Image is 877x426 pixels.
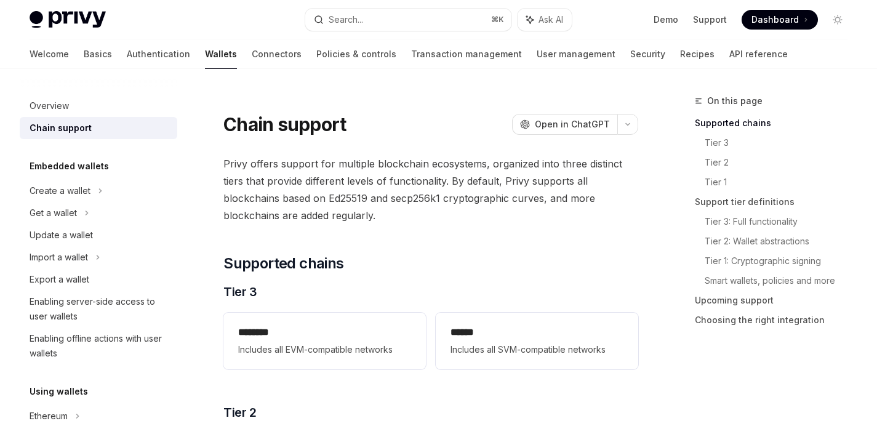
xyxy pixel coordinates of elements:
a: Enabling offline actions with user wallets [20,328,177,364]
a: Overview [20,95,177,117]
a: Tier 2: Wallet abstractions [705,231,857,251]
a: Transaction management [411,39,522,69]
div: Enabling server-side access to user wallets [30,294,170,324]
span: Tier 2 [223,404,256,421]
button: Search...⌘K [305,9,511,31]
span: Supported chains [223,254,343,273]
img: light logo [30,11,106,28]
a: Welcome [30,39,69,69]
a: Choosing the right integration [695,310,857,330]
a: Authentication [127,39,190,69]
span: Includes all SVM-compatible networks [451,342,623,357]
a: Tier 1 [705,172,857,192]
a: User management [537,39,615,69]
span: Privy offers support for multiple blockchain ecosystems, organized into three distinct tiers that... [223,155,638,224]
button: Toggle dark mode [828,10,847,30]
div: Get a wallet [30,206,77,220]
a: Supported chains [695,113,857,133]
a: Demo [654,14,678,26]
div: Chain support [30,121,92,135]
h5: Embedded wallets [30,159,109,174]
a: Basics [84,39,112,69]
div: Import a wallet [30,250,88,265]
a: Wallets [205,39,237,69]
a: **** *Includes all SVM-compatible networks [436,313,638,369]
h5: Using wallets [30,384,88,399]
a: Support [693,14,727,26]
a: Chain support [20,117,177,139]
div: Overview [30,98,69,113]
div: Export a wallet [30,272,89,287]
a: Tier 3: Full functionality [705,212,857,231]
a: Tier 1: Cryptographic signing [705,251,857,271]
a: Update a wallet [20,224,177,246]
a: Tier 2 [705,153,857,172]
span: Ask AI [539,14,563,26]
span: Tier 3 [223,283,257,300]
div: Search... [329,12,363,27]
span: Open in ChatGPT [535,118,610,131]
a: Smart wallets, policies and more [705,271,857,291]
span: Dashboard [751,14,799,26]
div: Create a wallet [30,183,90,198]
button: Open in ChatGPT [512,114,617,135]
span: Includes all EVM-compatible networks [238,342,411,357]
a: Tier 3 [705,133,857,153]
a: Connectors [252,39,302,69]
a: Dashboard [742,10,818,30]
div: Update a wallet [30,228,93,243]
a: Export a wallet [20,268,177,291]
button: Ask AI [518,9,572,31]
a: Recipes [680,39,715,69]
a: Enabling server-side access to user wallets [20,291,177,328]
div: Enabling offline actions with user wallets [30,331,170,361]
span: ⌘ K [491,15,504,25]
a: Security [630,39,665,69]
span: On this page [707,94,763,108]
h1: Chain support [223,113,346,135]
a: **** ***Includes all EVM-compatible networks [223,313,426,369]
a: Support tier definitions [695,192,857,212]
a: Policies & controls [316,39,396,69]
div: Ethereum [30,409,68,424]
a: Upcoming support [695,291,857,310]
a: API reference [729,39,788,69]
